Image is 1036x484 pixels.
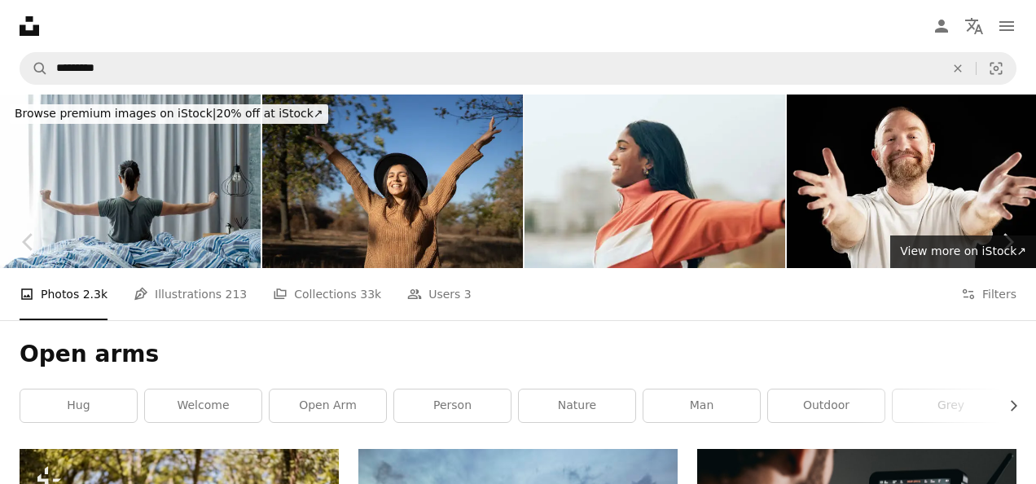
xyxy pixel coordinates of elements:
[999,389,1016,422] button: scroll list to the right
[643,389,760,422] a: man
[940,53,976,84] button: Clear
[958,10,990,42] button: Language
[525,95,785,268] img: Happy indian woman, outdoor freedom and arms out, ocean wind and breathe fresh air with purpose o...
[360,285,381,303] span: 33k
[20,52,1016,85] form: Find visuals sitewide
[20,16,39,36] a: Home — Unsplash
[900,244,1026,257] span: View more on iStock ↗
[15,107,216,120] span: Browse premium images on iStock |
[20,389,137,422] a: hug
[270,389,386,422] a: open arm
[925,10,958,42] a: Log in / Sign up
[20,53,48,84] button: Search Unsplash
[893,389,1009,422] a: grey
[15,107,323,120] span: 20% off at iStock ↗
[990,10,1023,42] button: Menu
[394,389,511,422] a: person
[226,285,248,303] span: 213
[273,268,381,320] a: Collections 33k
[961,268,1016,320] button: Filters
[262,95,523,268] img: Middle age hispanic woman stretching arms breathing fresh air walking in autumn forest
[145,389,261,422] a: welcome
[407,268,472,320] a: Users 3
[20,340,1016,369] h1: Open arms
[768,389,885,422] a: outdoor
[979,164,1036,320] a: Next
[977,53,1016,84] button: Visual search
[134,268,247,320] a: Illustrations 213
[890,235,1036,268] a: View more on iStock↗
[464,285,472,303] span: 3
[519,389,635,422] a: nature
